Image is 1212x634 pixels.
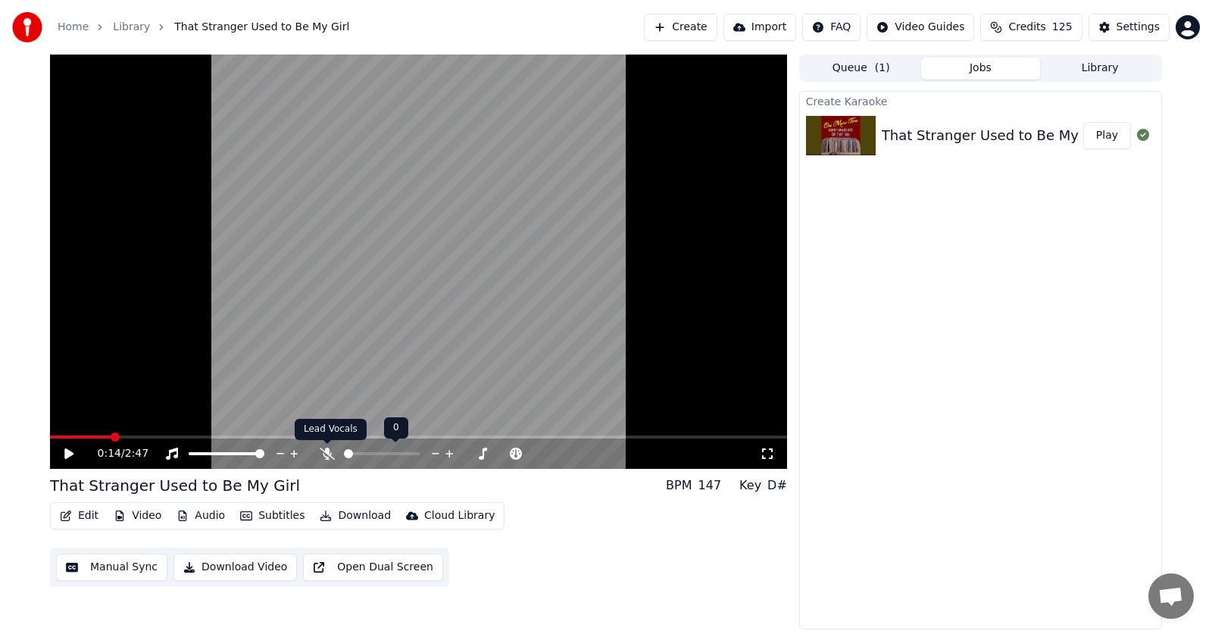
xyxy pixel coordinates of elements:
[875,61,890,76] span: ( 1 )
[424,508,495,523] div: Cloud Library
[98,446,134,461] div: /
[50,475,300,496] div: That Stranger Used to Be My Girl
[174,20,349,35] span: That Stranger Used to Be My Girl
[12,12,42,42] img: youka
[980,14,1082,41] button: Credits125
[108,505,167,526] button: Video
[921,58,1041,80] button: Jobs
[54,505,105,526] button: Edit
[767,476,787,495] div: D#
[170,505,231,526] button: Audio
[666,476,692,495] div: BPM
[802,14,861,41] button: FAQ
[234,505,311,526] button: Subtitles
[644,14,717,41] button: Create
[58,20,89,35] a: Home
[98,446,121,461] span: 0:14
[125,446,148,461] span: 2:47
[801,58,921,80] button: Queue
[698,476,722,495] div: 147
[1117,20,1160,35] div: Settings
[113,20,150,35] a: Library
[56,554,167,581] button: Manual Sync
[723,14,796,41] button: Import
[303,554,443,581] button: Open Dual Screen
[867,14,974,41] button: Video Guides
[1089,14,1170,41] button: Settings
[1052,20,1073,35] span: 125
[800,92,1161,110] div: Create Karaoke
[295,419,367,440] div: Lead Vocals
[58,20,349,35] nav: breadcrumb
[1148,573,1194,619] a: Open chat
[384,417,408,439] div: 0
[1083,122,1131,149] button: Play
[882,125,1107,146] div: That Stranger Used to Be My Girl
[1008,20,1045,35] span: Credits
[1040,58,1160,80] button: Library
[173,554,297,581] button: Download Video
[739,476,761,495] div: Key
[314,505,397,526] button: Download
